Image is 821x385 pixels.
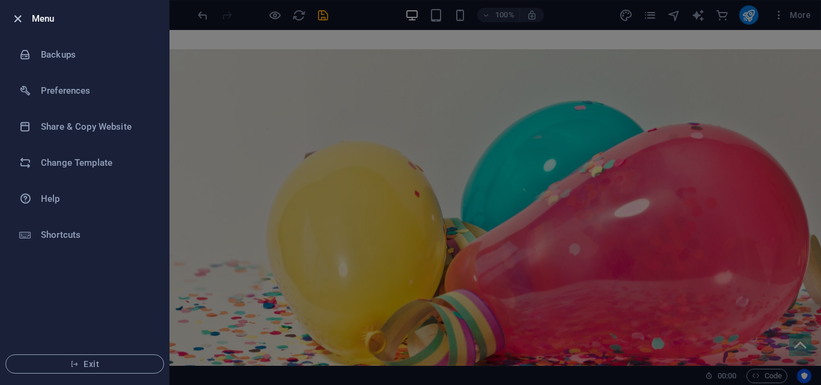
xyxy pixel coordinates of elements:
[41,156,152,170] h6: Change Template
[16,359,154,369] span: Exit
[1,181,169,217] a: Help
[41,228,152,242] h6: Shortcuts
[32,11,159,26] h6: Menu
[41,120,152,134] h6: Share & Copy Website
[41,192,152,206] h6: Help
[41,47,152,62] h6: Backups
[41,83,152,98] h6: Preferences
[5,354,164,374] button: Exit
